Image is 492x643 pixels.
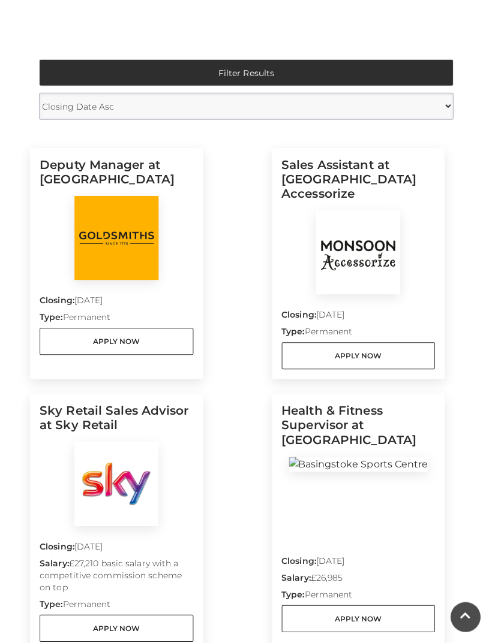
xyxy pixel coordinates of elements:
p: Permanent [281,325,435,342]
p: £26,985 [281,570,435,587]
a: Apply Now [281,342,435,369]
p: £27,210 basic salary with a competitive commission scheme on top [40,556,193,597]
a: Apply Now [40,327,193,354]
a: Apply Now [281,604,435,631]
p: Permanent [40,597,193,614]
p: Permanent [40,310,193,327]
strong: Salary: [40,557,69,567]
strong: Closing: [40,294,74,305]
a: Apply Now [40,614,193,641]
img: Basingstoke Sports Centre [289,456,427,470]
strong: Type: [40,311,62,322]
p: [DATE] [281,308,435,325]
h5: Deputy Manager at [GEOGRAPHIC_DATA] [40,157,193,195]
p: Permanent [281,587,435,604]
strong: Closing: [281,309,316,319]
h5: Sales Assistant at [GEOGRAPHIC_DATA] Accessorize [281,157,435,210]
p: [DATE] [40,294,193,310]
img: Monsoon [316,210,400,294]
strong: Closing: [40,540,74,551]
h5: Health & Fitness Supervisor at [GEOGRAPHIC_DATA] [281,403,435,455]
strong: Closing: [281,554,316,565]
strong: Type: [40,597,62,608]
img: Goldsmiths [74,195,158,279]
button: Filter Results [39,59,453,86]
strong: Type: [281,325,304,336]
strong: Type: [281,588,304,599]
p: [DATE] [40,539,193,556]
p: [DATE] [281,554,435,570]
strong: Salary: [281,571,311,582]
h5: Sky Retail Sales Advisor at Sky Retail [40,403,193,441]
img: Sky Retail [74,441,158,525]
